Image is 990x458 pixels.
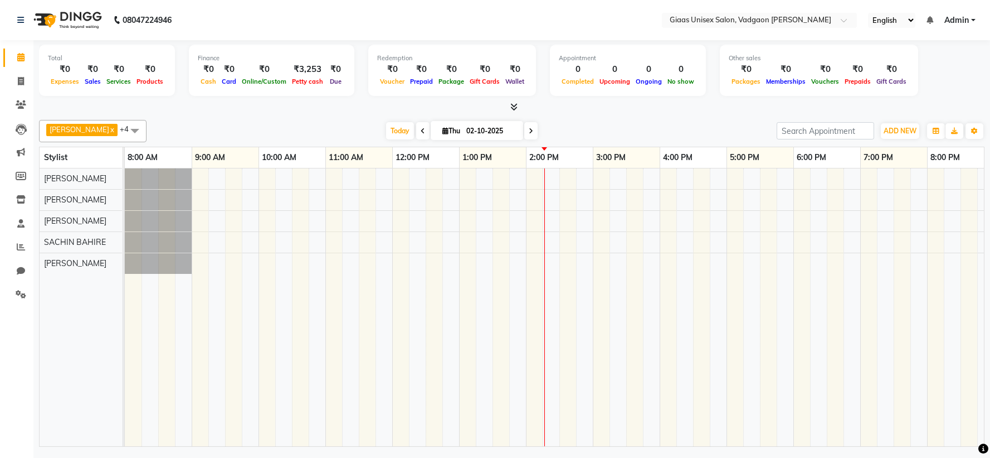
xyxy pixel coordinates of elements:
[377,63,407,76] div: ₹0
[120,124,137,133] span: +4
[104,78,134,85] span: Services
[326,63,345,76] div: ₹0
[842,63,874,76] div: ₹0
[436,63,467,76] div: ₹0
[559,54,697,63] div: Appointment
[109,125,114,134] a: x
[467,63,503,76] div: ₹0
[377,54,527,63] div: Redemption
[407,63,436,76] div: ₹0
[44,216,106,226] span: [PERSON_NAME]
[559,78,597,85] span: Completed
[134,78,166,85] span: Products
[239,63,289,76] div: ₹0
[861,150,896,166] a: 7:00 PM
[386,122,414,139] span: Today
[289,63,326,76] div: ₹3,253
[44,258,106,268] span: [PERSON_NAME]
[633,63,665,76] div: 0
[192,150,228,166] a: 9:00 AM
[326,150,366,166] a: 11:00 AM
[82,63,104,76] div: ₹0
[665,63,697,76] div: 0
[593,150,628,166] a: 3:00 PM
[436,78,467,85] span: Package
[44,173,106,184] span: [PERSON_NAME]
[727,150,762,166] a: 5:00 PM
[660,150,695,166] a: 4:00 PM
[729,78,763,85] span: Packages
[503,63,527,76] div: ₹0
[597,63,633,76] div: 0
[289,78,326,85] span: Petty cash
[463,123,519,139] input: 2025-10-02
[460,150,495,166] a: 1:00 PM
[134,63,166,76] div: ₹0
[198,78,219,85] span: Cash
[729,54,909,63] div: Other sales
[794,150,829,166] a: 6:00 PM
[219,78,239,85] span: Card
[526,150,562,166] a: 2:00 PM
[928,150,963,166] a: 8:00 PM
[28,4,105,36] img: logo
[842,78,874,85] span: Prepaids
[874,63,909,76] div: ₹0
[633,78,665,85] span: Ongoing
[44,195,106,205] span: [PERSON_NAME]
[50,125,109,134] span: [PERSON_NAME]
[104,63,134,76] div: ₹0
[467,78,503,85] span: Gift Cards
[665,78,697,85] span: No show
[239,78,289,85] span: Online/Custom
[597,78,633,85] span: Upcoming
[503,78,527,85] span: Wallet
[44,237,106,247] span: SACHIN BAHIRE
[198,63,219,76] div: ₹0
[123,4,172,36] b: 08047224946
[808,78,842,85] span: Vouchers
[407,78,436,85] span: Prepaid
[808,63,842,76] div: ₹0
[82,78,104,85] span: Sales
[125,150,160,166] a: 8:00 AM
[393,150,432,166] a: 12:00 PM
[440,127,463,135] span: Thu
[884,127,916,135] span: ADD NEW
[219,63,239,76] div: ₹0
[763,78,808,85] span: Memberships
[559,63,597,76] div: 0
[881,123,919,139] button: ADD NEW
[729,63,763,76] div: ₹0
[874,78,909,85] span: Gift Cards
[327,78,344,85] span: Due
[198,54,345,63] div: Finance
[944,15,969,26] span: Admin
[259,150,299,166] a: 10:00 AM
[44,152,67,162] span: Stylist
[377,78,407,85] span: Voucher
[48,78,82,85] span: Expenses
[48,63,82,76] div: ₹0
[48,54,166,63] div: Total
[777,122,874,139] input: Search Appointment
[763,63,808,76] div: ₹0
